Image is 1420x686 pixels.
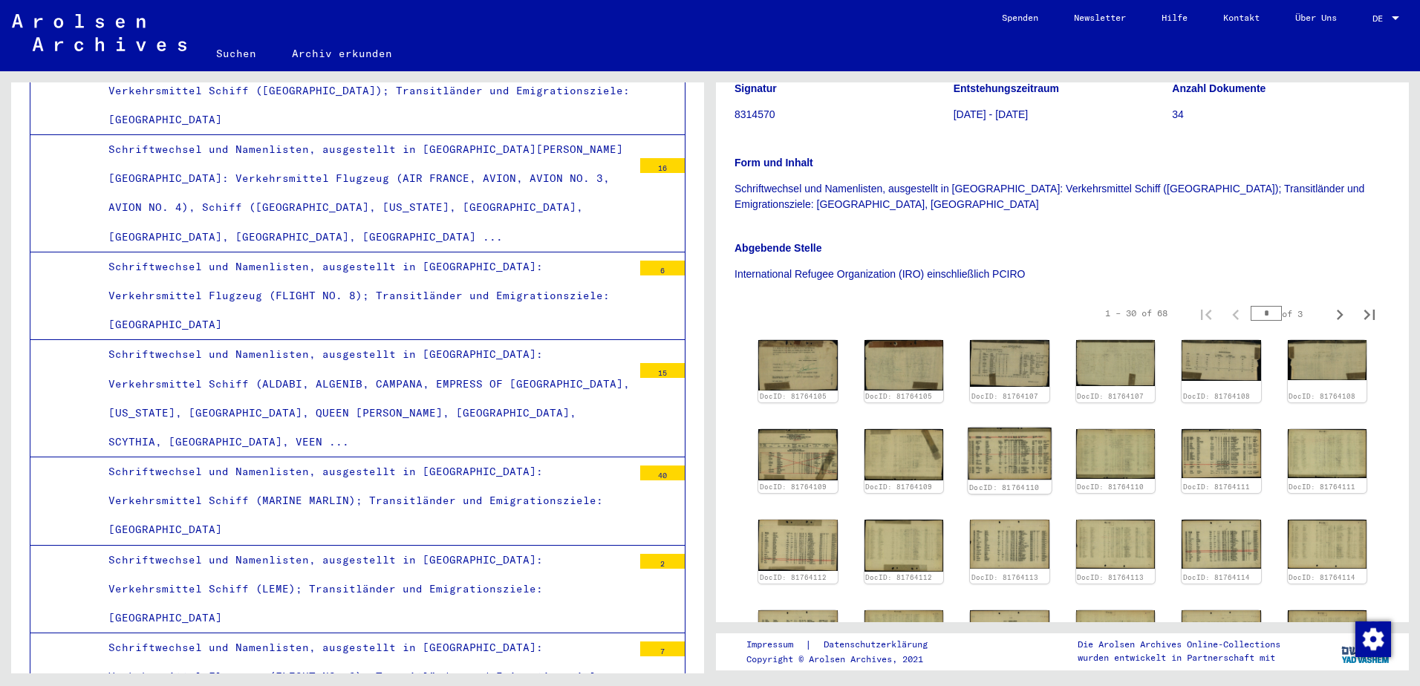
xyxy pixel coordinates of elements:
p: International Refugee Organization (IRO) einschließlich PCIRO [735,267,1390,282]
div: Schriftwechsel und Namenlisten, ausgestellt in [GEOGRAPHIC_DATA]: Verkehrsmittel Schiff (LEME); T... [97,546,633,633]
img: 002.jpg [1288,520,1367,569]
b: Form und Inhalt [735,157,813,169]
img: 002.jpg [864,429,944,480]
img: 002.jpg [864,610,944,663]
a: Archiv erkunden [274,36,410,71]
a: DocID: 81764108 [1289,392,1355,400]
p: Copyright © Arolsen Archives, 2021 [746,653,945,666]
div: 15 [640,363,685,378]
img: 002.jpg [1076,520,1156,569]
img: 002.jpg [1288,429,1367,477]
a: DocID: 81764107 [1077,392,1144,400]
p: [DATE] - [DATE] [954,107,1172,122]
span: DE [1372,13,1389,24]
img: 001.jpg [758,429,838,480]
img: 002.jpg [1076,429,1156,479]
a: DocID: 81764112 [760,573,827,581]
img: 001.jpg [758,610,838,663]
a: DocID: 81764110 [969,483,1040,492]
img: 001.jpg [1182,429,1261,477]
button: Next page [1325,298,1355,328]
img: Zustimmung ändern [1355,621,1391,657]
a: DocID: 81764105 [760,392,827,400]
div: 2 [640,554,685,569]
b: Entstehungszeitraum [954,82,1059,94]
button: First page [1191,298,1221,328]
a: DocID: 81764110 [1077,483,1144,491]
a: DocID: 81764111 [1289,483,1355,491]
a: DocID: 81764114 [1183,573,1250,581]
img: 001.jpg [758,340,838,390]
a: DocID: 81764109 [865,483,932,491]
button: Previous page [1221,298,1251,328]
img: 002.jpg [1288,340,1367,380]
div: Schriftwechsel und Namenlisten, ausgestellt in [GEOGRAPHIC_DATA]: Verkehrsmittel Schiff (ALDABI, ... [97,340,633,457]
a: Impressum [746,637,805,653]
img: 001.jpg [968,428,1051,480]
a: DocID: 81764113 [971,573,1038,581]
div: Schriftwechsel und Namenlisten, ausgestellt in [GEOGRAPHIC_DATA]: Verkehrsmittel Schiff ([GEOGRAP... [97,47,633,134]
img: 001.jpg [1182,610,1261,663]
a: DocID: 81764105 [865,392,932,400]
b: Abgebende Stelle [735,242,821,254]
a: DocID: 81764113 [1077,573,1144,581]
div: 40 [640,465,685,480]
img: 002.jpg [864,340,944,390]
img: yv_logo.png [1338,633,1394,670]
img: 002.jpg [864,520,944,572]
a: DocID: 81764111 [1183,483,1250,491]
a: Datenschutzerklärung [812,637,945,653]
div: Zustimmung ändern [1355,621,1390,656]
a: DocID: 81764112 [865,573,932,581]
div: 7 [640,641,685,656]
img: Arolsen_neg.svg [12,14,186,51]
img: 002.jpg [1288,610,1367,664]
img: 001.jpg [1182,340,1261,381]
a: DocID: 81764114 [1289,573,1355,581]
div: 1 – 30 of 68 [1105,307,1167,320]
img: 001.jpg [970,610,1049,664]
div: | [746,637,945,653]
div: of 3 [1251,307,1325,321]
div: Schriftwechsel und Namenlisten, ausgestellt in [GEOGRAPHIC_DATA][PERSON_NAME][GEOGRAPHIC_DATA]: V... [97,135,633,252]
a: DocID: 81764107 [971,392,1038,400]
img: 001.jpg [1182,520,1261,569]
div: 16 [640,158,685,173]
b: Signatur [735,82,777,94]
a: DocID: 81764109 [760,483,827,491]
img: 001.jpg [970,520,1049,569]
button: Last page [1355,298,1384,328]
img: 001.jpg [970,340,1049,386]
img: 001.jpg [758,520,838,572]
div: 6 [640,261,685,275]
p: 8314570 [735,107,953,122]
a: Suchen [198,36,274,71]
a: DocID: 81764108 [1183,392,1250,400]
p: 34 [1172,107,1390,122]
div: Schriftwechsel und Namenlisten, ausgestellt in [GEOGRAPHIC_DATA]: Verkehrsmittel Schiff (MARINE M... [97,457,633,545]
p: wurden entwickelt in Partnerschaft mit [1078,651,1280,664]
img: 002.jpg [1076,340,1156,385]
p: Die Arolsen Archives Online-Collections [1078,638,1280,651]
b: Anzahl Dokumente [1172,82,1266,94]
p: Schriftwechsel und Namenlisten, ausgestellt in [GEOGRAPHIC_DATA]: Verkehrsmittel Schiff ([GEOGRAP... [735,181,1390,212]
img: 002.jpg [1076,610,1156,663]
div: Schriftwechsel und Namenlisten, ausgestellt in [GEOGRAPHIC_DATA]: Verkehrsmittel Flugzeug (FLIGHT... [97,252,633,340]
